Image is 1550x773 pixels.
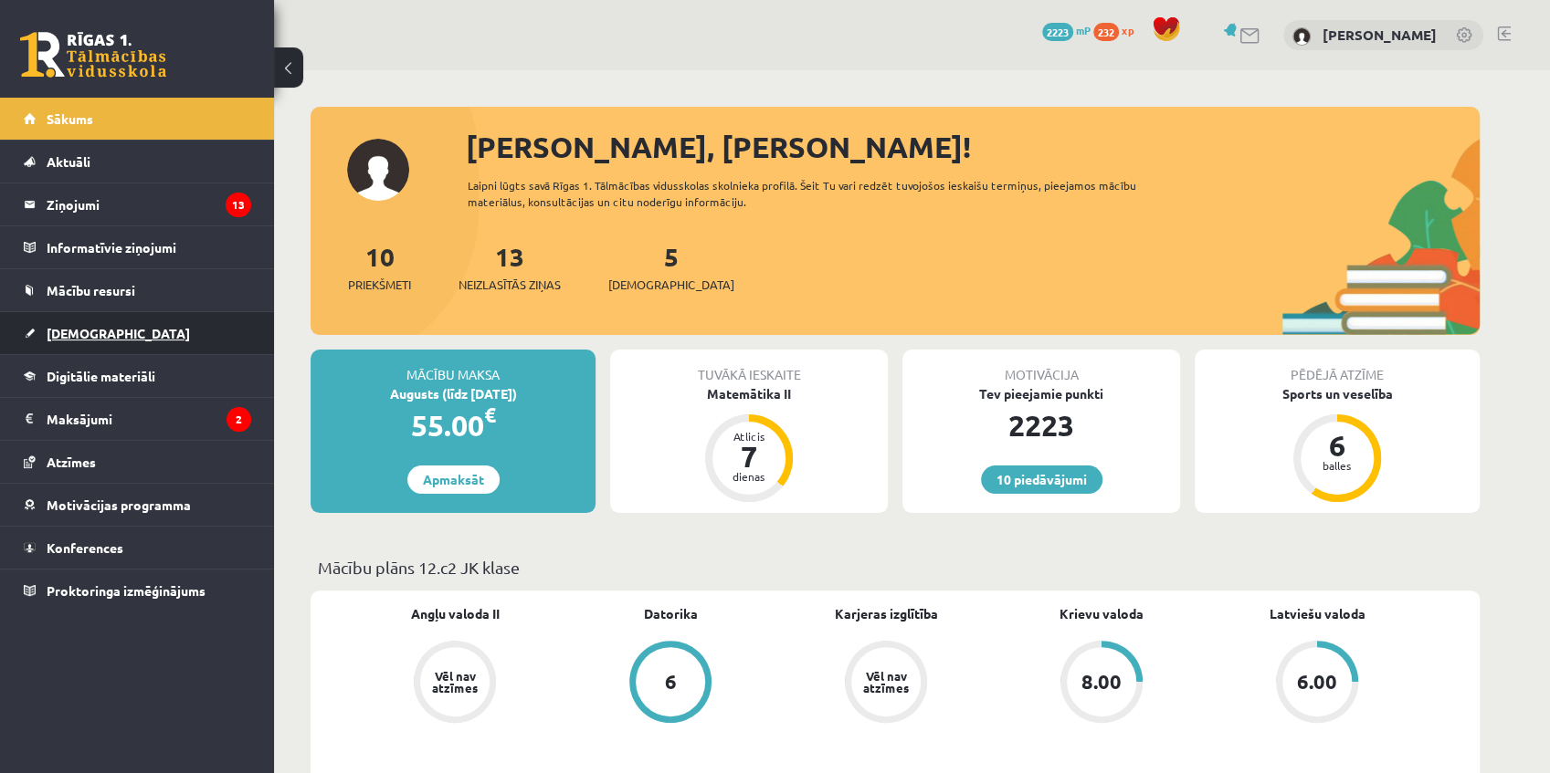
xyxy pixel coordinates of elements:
[902,384,1180,403] div: Tev pieejamie punkti
[47,454,96,470] span: Atzīmes
[1270,604,1365,623] a: Latviešu valoda
[1297,672,1337,692] div: 6.00
[24,398,251,440] a: Maksājumi2
[1060,604,1144,623] a: Krievu valoda
[610,384,888,505] a: Matemātika II Atlicis 7 dienas
[318,555,1472,580] p: Mācību plāns 12.c2 JK klase
[468,177,1169,210] div: Laipni lūgts savā Rīgas 1. Tālmācības vidusskolas skolnieka profilā. Šeit Tu vari redzēt tuvojošo...
[47,398,251,440] legend: Maksājumi
[1195,384,1480,403] div: Sports un veselība
[24,569,251,611] a: Proktoringa izmēģinājums
[20,32,166,78] a: Rīgas 1. Tālmācības vidusskola
[1209,641,1425,726] a: 6.00
[1093,23,1143,37] a: 232 xp
[24,269,251,311] a: Mācību resursi
[311,384,596,403] div: Augusts (līdz [DATE])
[24,355,251,397] a: Digitālie materiāli
[311,403,596,447] div: 55.00
[563,641,778,726] a: 6
[981,465,1102,494] a: 10 piedāvājumi
[429,670,480,694] div: Vēl nav atzīmes
[47,282,135,298] span: Mācību resursi
[47,153,90,170] span: Aktuāli
[347,641,563,726] a: Vēl nav atzīmes
[47,582,206,599] span: Proktoringa izmēģinājums
[1292,27,1311,46] img: Daniels Strazds
[1195,350,1480,384] div: Pēdējā atzīme
[1310,460,1365,471] div: balles
[47,226,251,268] legend: Informatīvie ziņojumi
[311,350,596,384] div: Mācību maksa
[1042,23,1073,41] span: 2223
[407,465,500,494] a: Apmaksāt
[484,402,496,428] span: €
[1310,431,1365,460] div: 6
[1323,26,1437,44] a: [PERSON_NAME]
[1081,672,1122,692] div: 8.00
[902,403,1180,447] div: 2223
[227,407,251,432] i: 2
[994,641,1209,726] a: 8.00
[47,539,123,556] span: Konferences
[608,240,734,294] a: 5[DEMOGRAPHIC_DATA]
[1195,384,1480,505] a: Sports un veselība 6 balles
[47,183,251,225] legend: Ziņojumi
[778,641,994,726] a: Vēl nav atzīmes
[665,672,677,692] div: 6
[610,350,888,384] div: Tuvākā ieskaite
[459,276,561,294] span: Neizlasītās ziņas
[24,441,251,483] a: Atzīmes
[466,125,1480,169] div: [PERSON_NAME], [PERSON_NAME]!
[47,368,155,384] span: Digitālie materiāli
[24,527,251,569] a: Konferences
[644,604,698,623] a: Datorika
[459,240,561,294] a: 13Neizlasītās ziņas
[24,98,251,140] a: Sākums
[1076,23,1091,37] span: mP
[722,471,776,482] div: dienas
[24,183,251,225] a: Ziņojumi13
[610,384,888,403] div: Matemātika II
[608,276,734,294] span: [DEMOGRAPHIC_DATA]
[24,226,251,268] a: Informatīvie ziņojumi
[24,141,251,183] a: Aktuāli
[226,193,251,217] i: 13
[24,312,251,354] a: [DEMOGRAPHIC_DATA]
[860,670,912,694] div: Vēl nav atzīmes
[348,276,411,294] span: Priekšmeti
[47,496,191,513] span: Motivācijas programma
[1122,23,1134,37] span: xp
[722,431,776,442] div: Atlicis
[1042,23,1091,37] a: 2223 mP
[348,240,411,294] a: 10Priekšmeti
[411,604,500,623] a: Angļu valoda II
[47,110,93,127] span: Sākums
[722,442,776,471] div: 7
[902,350,1180,384] div: Motivācija
[47,325,190,341] span: [DEMOGRAPHIC_DATA]
[835,604,938,623] a: Karjeras izglītība
[1093,23,1119,41] span: 232
[24,484,251,526] a: Motivācijas programma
